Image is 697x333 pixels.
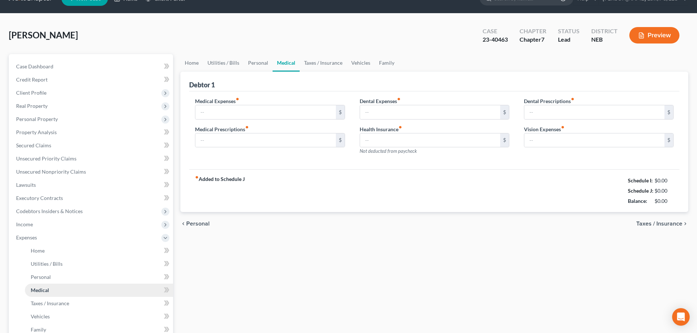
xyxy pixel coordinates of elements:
span: Personal [31,274,51,280]
a: Vehicles [347,54,375,72]
a: Executory Contracts [10,192,173,205]
i: fiber_manual_record [398,125,402,129]
div: $0.00 [655,177,674,184]
span: Utilities / Bills [31,261,63,267]
div: District [591,27,618,35]
button: Preview [629,27,679,43]
a: Lawsuits [10,178,173,192]
a: Unsecured Nonpriority Claims [10,165,173,178]
a: Medical [25,284,173,297]
a: Unsecured Priority Claims [10,152,173,165]
input: -- [524,105,664,119]
i: chevron_left [180,221,186,227]
div: Lead [558,35,580,44]
div: Debtor 1 [189,80,215,89]
a: Utilities / Bills [25,257,173,270]
div: $ [336,133,345,147]
strong: Balance: [628,198,647,204]
input: -- [195,133,336,147]
span: Lawsuits [16,182,36,188]
a: Credit Report [10,73,173,86]
span: Client Profile [16,90,46,96]
span: Personal [186,221,210,227]
span: Vehicles [31,313,50,319]
a: Medical [273,54,300,72]
label: Dental Prescriptions [524,97,574,105]
label: Vision Expenses [524,125,565,133]
span: Real Property [16,103,48,109]
i: fiber_manual_record [571,97,574,101]
span: [PERSON_NAME] [9,30,78,40]
div: NEB [591,35,618,44]
a: Utilities / Bills [203,54,244,72]
a: Home [25,244,173,257]
span: Taxes / Insurance [636,221,682,227]
span: Income [16,221,33,227]
span: Executory Contracts [16,195,63,201]
input: -- [360,105,500,119]
i: fiber_manual_record [236,97,239,101]
input: -- [524,133,664,147]
i: fiber_manual_record [245,125,249,129]
a: Taxes / Insurance [25,297,173,310]
a: Home [180,54,203,72]
span: Taxes / Insurance [31,300,69,306]
span: Not deducted from paycheck [360,148,417,154]
input: -- [360,133,500,147]
div: Chapter [520,35,546,44]
div: $0.00 [655,197,674,205]
a: Personal [244,54,273,72]
a: Taxes / Insurance [300,54,347,72]
span: Property Analysis [16,129,57,135]
span: Codebtors Insiders & Notices [16,208,83,214]
button: Taxes / Insurance chevron_right [636,221,688,227]
span: Unsecured Priority Claims [16,155,76,162]
span: 7 [541,36,544,43]
div: Status [558,27,580,35]
div: Case [483,27,508,35]
div: $ [664,133,673,147]
i: fiber_manual_record [195,175,199,179]
div: $ [500,133,509,147]
strong: Added to Schedule J [195,175,245,206]
span: Secured Claims [16,142,51,148]
div: $ [336,105,345,119]
span: Family [31,326,46,333]
input: -- [195,105,336,119]
a: Family [375,54,399,72]
div: Open Intercom Messenger [672,308,690,326]
button: chevron_left Personal [180,221,210,227]
strong: Schedule I: [628,177,653,183]
span: Unsecured Nonpriority Claims [16,169,86,175]
strong: Schedule J: [628,188,653,194]
a: Vehicles [25,310,173,323]
label: Medical Prescriptions [195,125,249,133]
label: Dental Expenses [360,97,401,105]
span: Personal Property [16,116,58,122]
span: Home [31,247,45,254]
a: Property Analysis [10,126,173,139]
div: $ [664,105,673,119]
a: Case Dashboard [10,60,173,73]
i: fiber_manual_record [561,125,565,129]
div: $0.00 [655,187,674,194]
i: fiber_manual_record [397,97,401,101]
span: Case Dashboard [16,63,53,69]
a: Secured Claims [10,139,173,152]
div: Chapter [520,27,546,35]
div: $ [500,105,509,119]
span: Credit Report [16,76,48,83]
span: Expenses [16,234,37,241]
i: chevron_right [682,221,688,227]
div: 23-40463 [483,35,508,44]
label: Medical Expenses [195,97,239,105]
span: Medical [31,287,49,293]
label: Health Insurance [360,125,402,133]
a: Personal [25,270,173,284]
